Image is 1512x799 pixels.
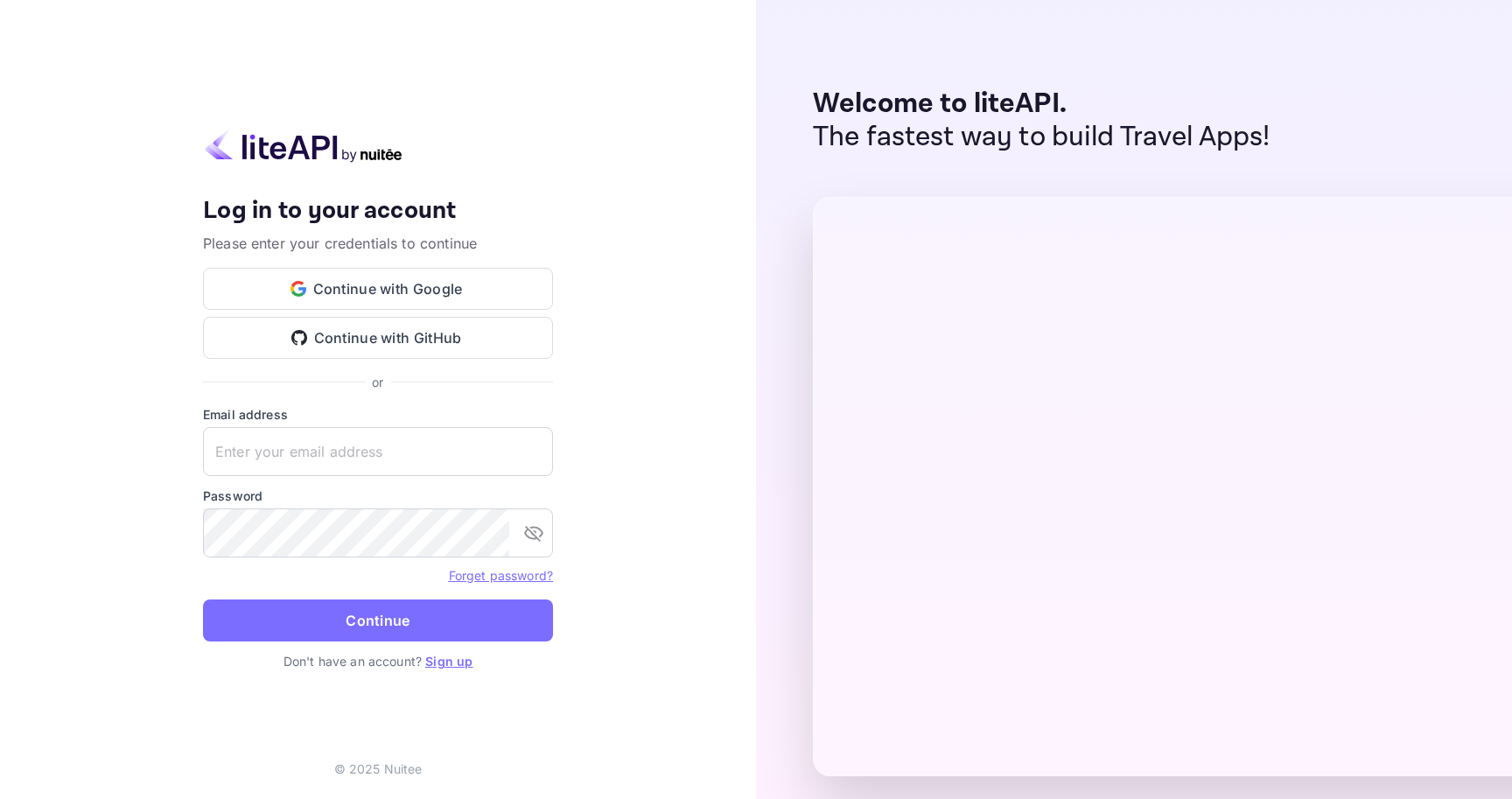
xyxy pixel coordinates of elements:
button: Continue [203,599,553,641]
a: Sign up [425,654,472,669]
p: Welcome to liteAPI. [813,88,1270,121]
button: Continue with Google [203,268,553,310]
input: Enter your email address [203,427,553,476]
p: or [372,373,383,391]
label: Password [203,487,553,505]
label: Email address [203,405,553,424]
img: liteapi [203,129,404,163]
p: Please enter your credentials to continue [203,233,553,254]
h4: Log in to your account [203,196,553,227]
a: Forget password? [449,566,553,584]
p: The fastest way to build Travel Apps! [813,121,1270,154]
p: Don't have an account? [203,652,553,670]
button: toggle password visibility [516,515,551,550]
button: Continue with GitHub [203,317,553,359]
p: © 2025 Nuitee [334,760,423,778]
a: Forget password? [449,568,553,583]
